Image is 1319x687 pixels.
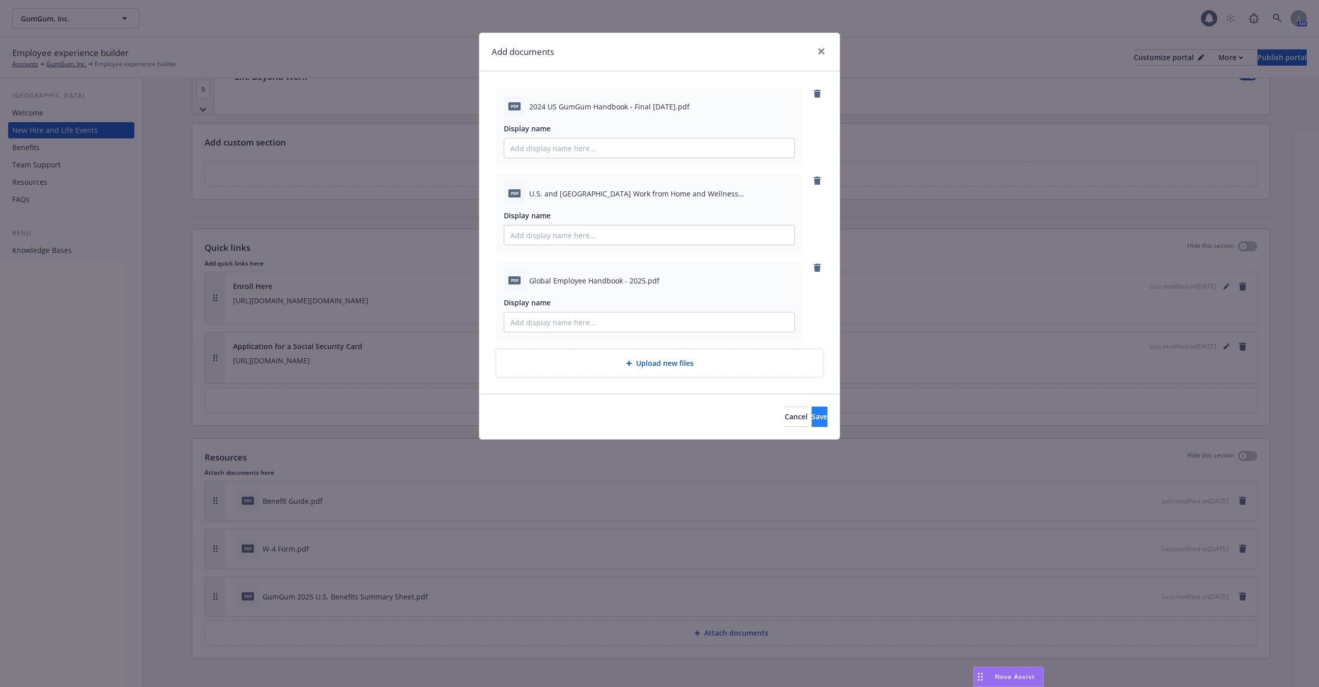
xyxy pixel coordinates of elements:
button: Nova Assist [973,667,1044,687]
a: close [815,45,827,58]
input: Add display name here... [504,312,794,332]
span: Nova Assist [995,672,1035,681]
div: Upload new files [496,349,823,378]
span: Display name [504,211,551,220]
span: 2024 US GumGum Handbook - Final [DATE].pdf [529,101,690,112]
input: Add display name here... [504,138,794,158]
span: Display name [504,124,551,133]
div: Drag to move [974,667,987,686]
span: Cancel [785,412,808,421]
input: Add display name here... [504,225,794,245]
button: Cancel [785,407,808,427]
a: remove [811,175,823,187]
a: remove [811,88,823,100]
span: U.S. and [GEOGRAPHIC_DATA] Work from Home and Wellness Reimbursement Policy - Updated [DATE].pdf [529,188,795,199]
span: Save [812,412,827,421]
span: Upload new files [636,358,694,368]
span: pdf [508,102,521,110]
span: pdf [508,189,521,197]
a: remove [811,262,823,274]
span: pdf [508,276,521,284]
h1: Add documents [492,45,554,59]
span: Display name [504,298,551,307]
button: Save [812,407,827,427]
span: Global Employee Handbook - 2025.pdf [529,275,659,286]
